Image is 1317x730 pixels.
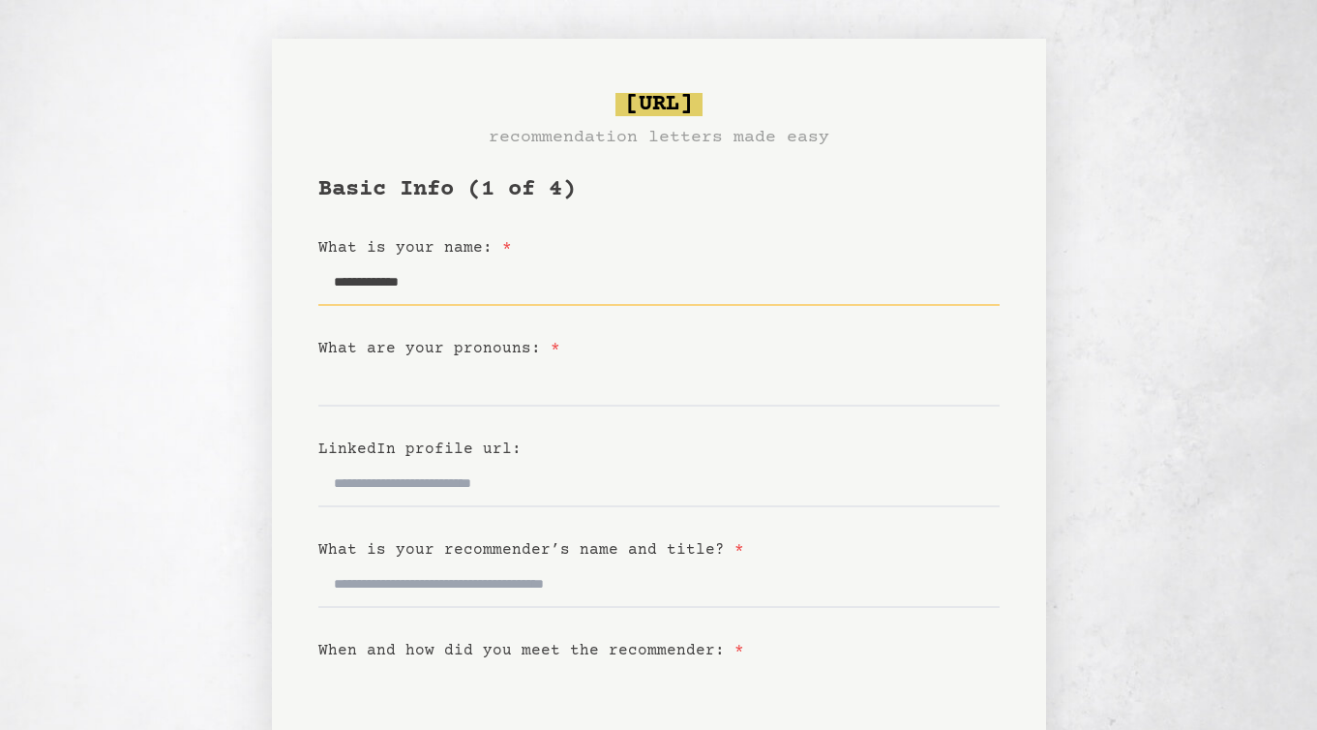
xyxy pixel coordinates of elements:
[318,174,1000,205] h1: Basic Info (1 of 4)
[489,124,829,151] h3: recommendation letters made easy
[318,340,560,357] label: What are your pronouns:
[318,441,522,458] label: LinkedIn profile url:
[318,541,744,559] label: What is your recommender’s name and title?
[318,642,744,659] label: When and how did you meet the recommender:
[615,93,703,116] span: [URL]
[318,239,512,257] label: What is your name:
